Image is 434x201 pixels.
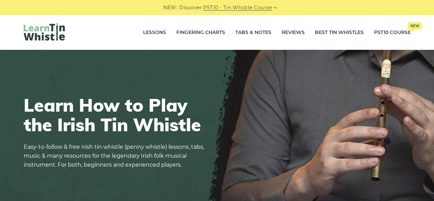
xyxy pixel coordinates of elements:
a: Best Tin Whistles [315,24,364,41]
h1: Learn How to Play the Irish Tin Whistle [24,95,209,134]
a: Lessons [143,24,166,41]
p: Easy-to-follow & free Irish tin whistle (penny whistle) lessons, tabs, music & many resources for... [24,143,209,169]
a: Fingering Charts [176,24,225,41]
a: PST10 CourseNew [374,24,411,41]
span: New [408,22,422,30]
img: LearnTinWhistle.com [24,23,65,41]
a: Reviews [282,24,305,41]
a: Tabs & Notes [235,24,271,41]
